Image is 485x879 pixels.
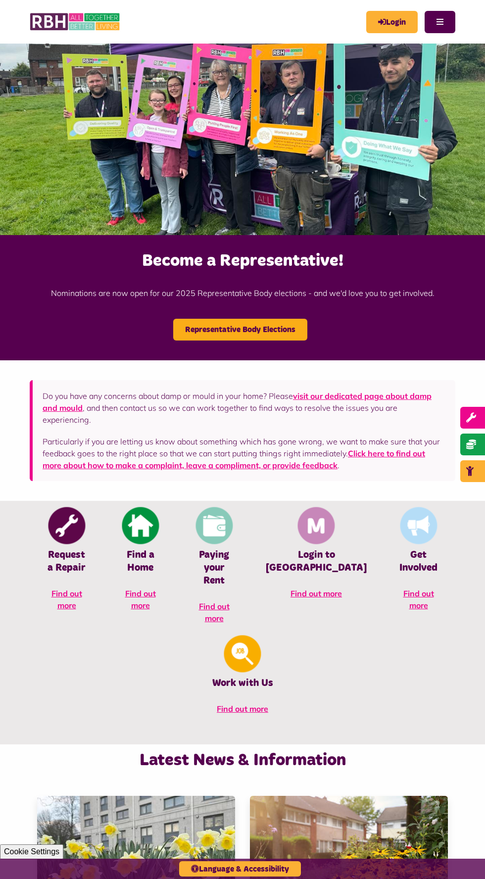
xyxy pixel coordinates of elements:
span: Find out more [217,704,268,714]
h4: Request a Repair [45,548,89,574]
a: Pay Rent Paying your Rent Find out more [177,506,251,634]
img: Membership And Mutuality [298,507,335,544]
a: Click here to find out more about how to make a complaint, leave a compliment, or provide feedback [43,448,425,470]
a: Find A Home Find a Home Find out more [103,506,177,621]
button: Language & Accessibility [179,861,301,877]
a: Representative Body Elections [173,319,307,341]
img: Looking For A Job [224,635,261,672]
img: Find A Home [122,507,159,544]
a: MyRBH [366,11,418,33]
h4: Work with Us [45,677,440,689]
span: Find out more [403,588,434,610]
h4: Get Involved [396,548,440,574]
a: Looking For A Job Work with Us Find out more [30,634,455,725]
a: visit our dedicated page about damp and mould [43,391,432,413]
h4: Login to [GEOGRAPHIC_DATA] [266,548,367,574]
h2: Become a Representative! [5,250,480,272]
p: Nominations are now open for our 2025 Representative Body elections - and we'd love you to get in... [5,272,480,314]
span: Find out more [51,588,82,610]
span: Find out more [291,588,342,598]
img: Pay Rent [195,507,233,544]
button: Navigation [425,11,455,33]
h2: Latest News & Information [30,749,455,771]
h4: Find a Home [118,548,162,574]
a: Membership And Mutuality Login to [GEOGRAPHIC_DATA] Find out more [251,506,382,609]
a: Get Involved Get Involved Find out more [382,506,455,621]
p: Particularly if you are letting us know about something which has gone wrong, we want to make sur... [43,436,445,471]
img: Report Repair [48,507,85,544]
p: Do you have any concerns about damp or mould in your home? Please , and then contact us so we can... [43,390,445,426]
h4: Paying your Rent [192,548,236,587]
iframe: Netcall Web Assistant for live chat [440,834,485,879]
a: Report Repair Request a Repair Find out more [30,506,103,621]
img: RBH [30,10,121,34]
img: Get Involved [400,507,437,544]
span: Find out more [199,601,230,623]
span: Find out more [125,588,156,610]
